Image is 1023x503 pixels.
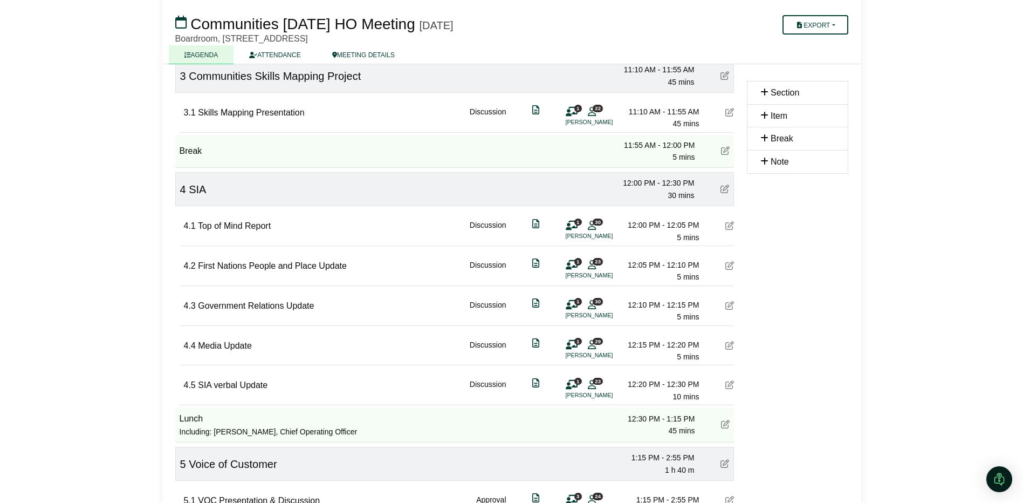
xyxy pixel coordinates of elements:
[184,108,196,117] span: 3.1
[624,259,699,271] div: 12:05 PM - 12:10 PM
[677,233,699,242] span: 5 mins
[624,299,699,311] div: 12:10 PM - 12:15 PM
[180,146,202,155] span: Break
[624,219,699,231] div: 12:00 PM - 12:05 PM
[234,45,316,64] a: ATTENDANCE
[668,191,694,200] span: 30 mins
[620,413,695,425] div: 12:30 PM - 1:15 PM
[169,45,234,64] a: AGENDA
[668,78,694,86] span: 45 mins
[620,139,695,151] div: 11:55 AM - 12:00 PM
[574,338,582,345] span: 1
[574,378,582,385] span: 1
[593,298,603,305] span: 30
[593,258,603,265] span: 23
[198,301,314,310] span: Government Relations Update
[619,452,695,464] div: 1:15 PM - 2:55 PM
[470,106,506,130] div: Discussion
[189,70,361,82] span: Communities Skills Mapping Project
[677,273,699,281] span: 5 mins
[198,380,267,390] span: SIA verbal Update
[189,183,206,195] span: SIA
[986,466,1012,492] div: Open Intercom Messenger
[420,19,454,32] div: [DATE]
[672,153,695,161] span: 5 mins
[668,426,695,435] span: 45 mins
[175,34,308,43] span: Boardroom, [STREET_ADDRESS]
[771,157,789,166] span: Note
[593,105,603,112] span: 22
[771,88,799,97] span: Section
[665,466,694,474] span: 1 h 40 m
[198,341,252,350] span: Media Update
[624,378,699,390] div: 12:20 PM - 12:30 PM
[619,177,695,189] div: 12:00 PM - 12:30 PM
[677,352,699,361] span: 5 mins
[184,341,196,350] span: 4.4
[574,219,582,226] span: 1
[574,258,582,265] span: 1
[180,70,186,82] span: 3
[624,106,699,118] div: 11:10 AM - 11:55 AM
[180,426,358,438] div: Including: [PERSON_NAME], Chief Operating Officer
[593,378,603,385] span: 23
[198,221,271,230] span: Top of Mind Report
[672,392,699,401] span: 10 mins
[470,378,506,403] div: Discussion
[470,339,506,363] div: Discussion
[566,311,647,320] li: [PERSON_NAME]
[470,299,506,323] div: Discussion
[317,45,410,64] a: MEETING DETAILS
[566,271,647,280] li: [PERSON_NAME]
[672,119,699,128] span: 45 mins
[566,351,647,360] li: [PERSON_NAME]
[574,105,582,112] span: 1
[198,108,304,117] span: Skills Mapping Presentation
[189,458,277,470] span: Voice of Customer
[566,118,647,127] li: [PERSON_NAME]
[470,259,506,283] div: Discussion
[184,261,196,270] span: 4.2
[782,15,848,35] button: Export
[771,111,787,120] span: Item
[566,232,647,241] li: [PERSON_NAME]
[619,64,695,76] div: 11:10 AM - 11:55 AM
[190,16,415,32] span: Communities [DATE] HO Meeting
[566,391,647,400] li: [PERSON_NAME]
[198,261,347,270] span: First Nations People and Place Update
[677,312,699,321] span: 5 mins
[593,493,603,500] span: 24
[574,493,582,500] span: 3
[574,298,582,305] span: 1
[184,301,196,310] span: 4.3
[180,458,186,470] span: 5
[624,339,699,351] div: 12:15 PM - 12:20 PM
[593,219,603,226] span: 30
[771,134,793,143] span: Break
[593,338,603,345] span: 29
[180,183,186,195] span: 4
[180,414,203,423] span: Lunch
[184,380,196,390] span: 4.5
[470,219,506,243] div: Discussion
[184,221,196,230] span: 4.1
